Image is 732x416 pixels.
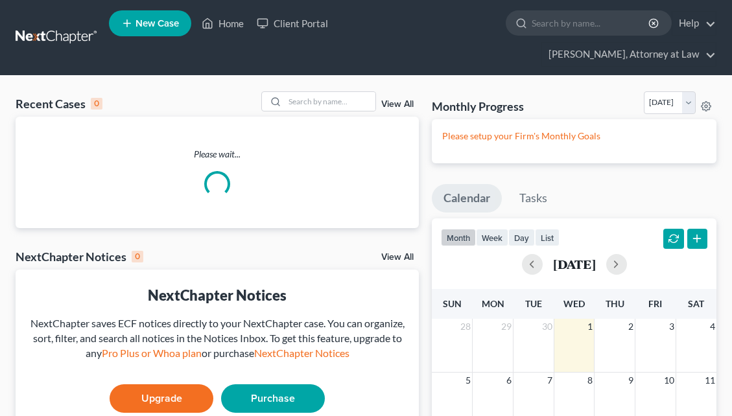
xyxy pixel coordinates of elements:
h3: Monthly Progress [432,98,524,114]
a: Upgrade [110,384,213,413]
span: 2 [627,319,635,334]
p: Please wait... [16,148,419,161]
p: Please setup your Firm's Monthly Goals [442,130,706,143]
a: [PERSON_NAME], Attorney at Law [542,43,716,66]
button: day [508,229,535,246]
a: Pro Plus or Whoa plan [102,347,202,359]
span: 30 [541,319,554,334]
div: NextChapter Notices [26,285,408,305]
button: month [441,229,476,246]
a: View All [381,100,414,109]
span: 3 [668,319,676,334]
span: Thu [606,298,624,309]
div: Recent Cases [16,96,102,111]
div: NextChapter saves ECF notices directly to your NextChapter case. You can organize, sort, filter, ... [26,316,408,361]
span: 11 [703,373,716,388]
span: 9 [627,373,635,388]
div: 0 [91,98,102,110]
span: Mon [482,298,504,309]
span: 10 [663,373,676,388]
span: 4 [709,319,716,334]
a: NextChapter Notices [254,347,349,359]
div: 0 [132,251,143,262]
a: View All [381,253,414,262]
a: Calendar [432,184,502,213]
button: week [476,229,508,246]
span: Sat [688,298,704,309]
a: Tasks [508,184,559,213]
a: Home [195,12,250,35]
span: 28 [459,319,472,334]
a: Client Portal [250,12,335,35]
h2: [DATE] [553,257,596,271]
input: Search by name... [532,11,650,35]
span: 7 [546,373,554,388]
input: Search by name... [285,92,375,111]
span: 1 [586,319,594,334]
span: Fri [648,298,662,309]
button: list [535,229,560,246]
div: NextChapter Notices [16,249,143,264]
span: Wed [563,298,585,309]
span: Tue [525,298,542,309]
a: Purchase [221,384,325,413]
span: 29 [500,319,513,334]
span: 5 [464,373,472,388]
span: New Case [136,19,179,29]
span: Sun [443,298,462,309]
span: 8 [586,373,594,388]
a: Help [672,12,716,35]
span: 6 [505,373,513,388]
